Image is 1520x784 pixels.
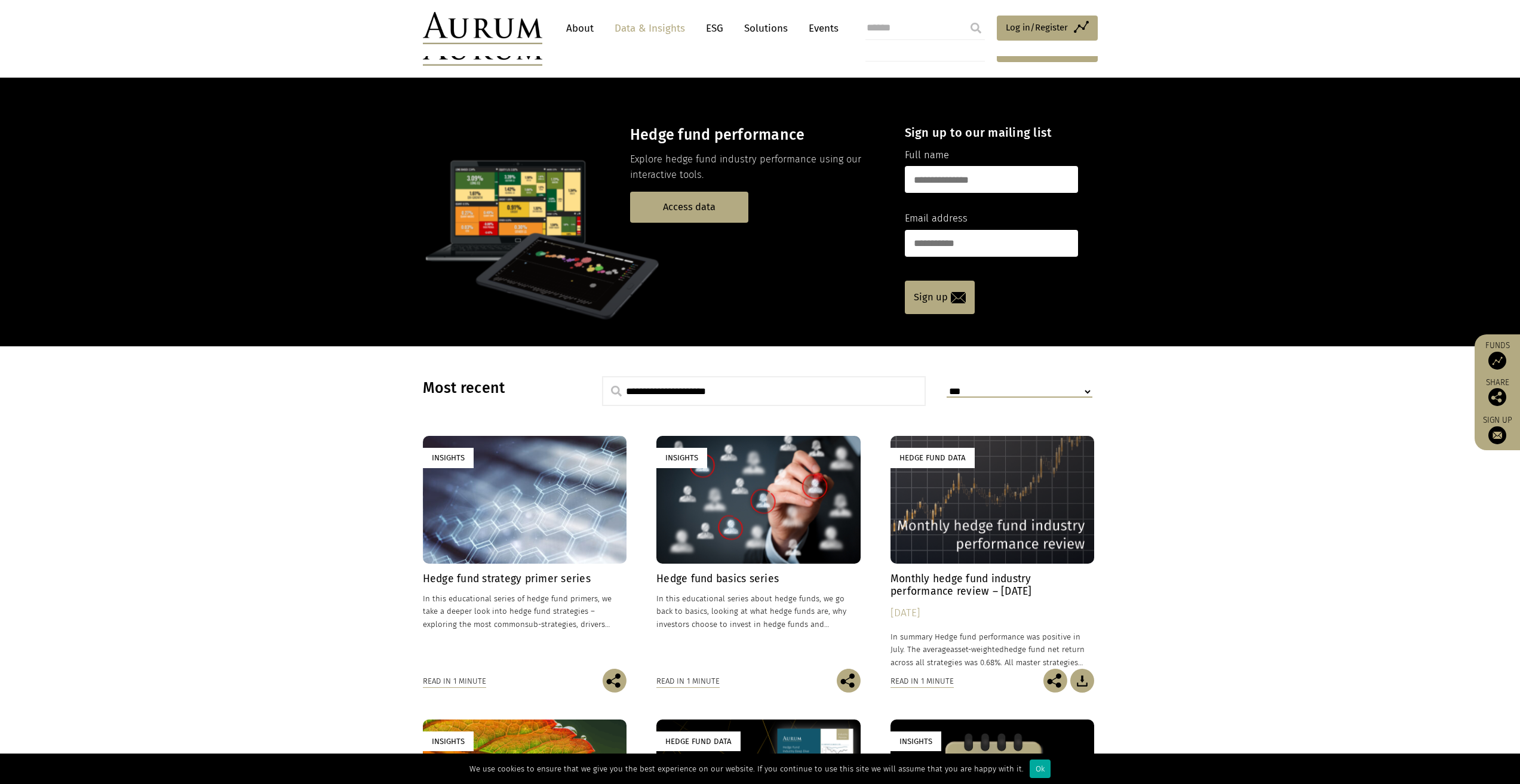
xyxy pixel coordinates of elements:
[1043,669,1067,693] img: Share this post
[560,17,600,39] a: About
[1488,426,1506,444] img: Sign up to our newsletter
[423,448,474,468] div: Insights
[738,17,794,39] a: Solutions
[890,436,1095,668] a: Hedge Fund Data Monthly hedge fund industry performance review – [DATE] [DATE] In summary Hedge f...
[890,631,1095,668] p: In summary Hedge fund performance was positive in July. The average hedge fund net return across ...
[997,16,1098,41] a: Log in/Register
[700,17,729,39] a: ESG
[905,125,1078,140] h4: Sign up to our mailing list
[423,731,474,751] div: Insights
[423,592,627,630] p: In this educational series of hedge fund primers, we take a deeper look into hedge fund strategie...
[611,386,622,396] img: search.svg
[603,669,627,693] img: Share this post
[1070,669,1094,693] img: Download Article
[423,573,627,585] h4: Hedge fund strategy primer series
[423,675,486,688] div: Read in 1 minute
[890,605,1095,622] div: [DATE]
[423,379,572,397] h3: Most recent
[630,192,748,222] a: Access data
[1030,760,1051,778] div: Ok
[656,436,861,668] a: Insights Hedge fund basics series In this educational series about hedge funds, we go back to bas...
[905,147,949,163] label: Full name
[905,281,975,314] a: Sign up
[423,12,542,44] img: Aurum
[656,731,741,751] div: Hedge Fund Data
[1006,20,1068,35] span: Log in/Register
[964,16,988,40] input: Submit
[951,292,966,303] img: email-icon
[890,675,954,688] div: Read in 1 minute
[1481,415,1514,444] a: Sign up
[905,211,968,226] label: Email address
[890,573,1095,598] h4: Monthly hedge fund industry performance review – [DATE]
[1481,379,1514,406] div: Share
[1488,352,1506,370] img: Access Funds
[609,17,691,39] a: Data & Insights
[656,448,707,468] div: Insights
[656,675,720,688] div: Read in 1 minute
[950,645,1004,654] span: asset-weighted
[423,436,627,668] a: Insights Hedge fund strategy primer series In this educational series of hedge fund primers, we t...
[656,592,861,630] p: In this educational series about hedge funds, we go back to basics, looking at what hedge funds a...
[890,731,941,751] div: Insights
[1488,388,1506,406] img: Share this post
[630,126,884,144] h3: Hedge fund performance
[890,448,975,468] div: Hedge Fund Data
[803,17,839,39] a: Events
[837,669,861,693] img: Share this post
[525,620,576,629] span: sub-strategies
[656,573,861,585] h4: Hedge fund basics series
[1481,340,1514,370] a: Funds
[630,152,884,183] p: Explore hedge fund industry performance using our interactive tools.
